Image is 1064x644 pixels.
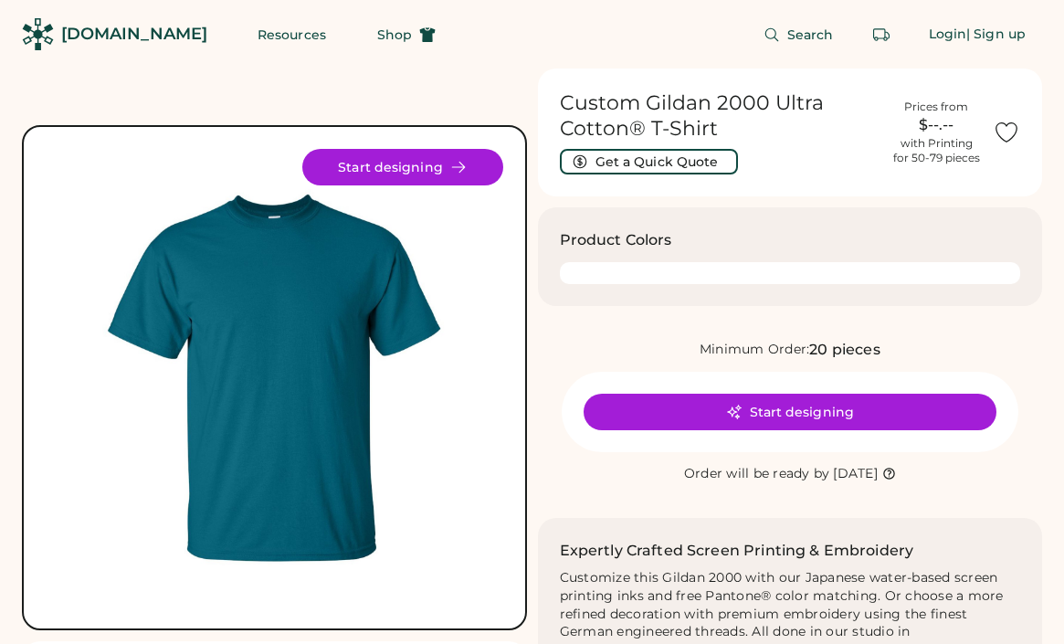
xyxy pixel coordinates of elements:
[787,28,834,41] span: Search
[560,540,914,562] h2: Expertly Crafted Screen Printing & Embroidery
[302,149,503,185] button: Start designing
[833,465,878,483] div: [DATE]
[46,149,503,607] div: 2000 Style Image
[809,339,880,361] div: 20 pieces
[742,16,856,53] button: Search
[560,90,880,142] h1: Custom Gildan 2000 Ultra Cotton® T-Shirt
[700,341,810,359] div: Minimum Order:
[355,16,458,53] button: Shop
[966,26,1026,44] div: | Sign up
[377,28,412,41] span: Shop
[46,149,503,607] img: Gildan 2000 Product Image
[61,23,207,46] div: [DOMAIN_NAME]
[236,16,348,53] button: Resources
[22,18,54,50] img: Rendered Logo - Screens
[890,114,982,136] div: $--.--
[904,100,968,114] div: Prices from
[560,229,672,251] h3: Product Colors
[684,465,830,483] div: Order will be ready by
[863,16,900,53] button: Retrieve an order
[893,136,980,165] div: with Printing for 50-79 pieces
[584,394,996,430] button: Start designing
[929,26,967,44] div: Login
[526,79,683,104] div: FREE SHIPPING
[560,149,738,174] button: Get a Quick Quote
